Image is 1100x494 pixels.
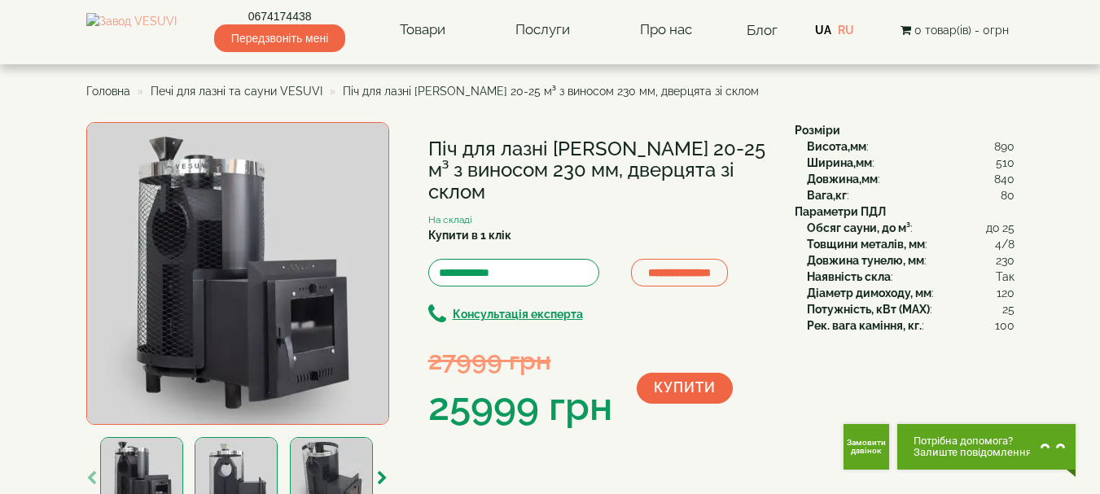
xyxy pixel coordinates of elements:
[844,439,889,455] span: Замовити дзвінок
[807,173,878,186] b: Довжина,мм
[807,155,1015,171] div: :
[994,138,1015,155] span: 890
[807,252,1015,269] div: :
[807,236,1015,252] div: :
[807,187,1015,203] div: :
[807,285,1015,301] div: :
[996,269,1015,285] span: Так
[1001,187,1015,203] span: 80
[1002,301,1015,317] span: 25
[214,8,345,24] a: 0674174438
[807,140,866,153] b: Висота,мм
[807,319,922,332] b: Рек. вага каміння, кг.
[428,379,612,435] div: 25999 грн
[624,11,708,49] a: Про нас
[914,24,1009,37] span: 0 товар(ів) - 0грн
[807,303,930,316] b: Потужність, кВт (MAX)
[914,435,1032,447] span: Потрібна допомога?
[838,24,854,37] a: RU
[86,13,177,47] img: Завод VESUVI
[815,24,831,37] a: UA
[383,11,462,49] a: Товари
[795,205,886,218] b: Параметри ПДЛ
[807,254,924,267] b: Довжина тунелю, мм
[897,424,1076,470] button: Chat button
[795,124,840,137] b: Розміри
[807,269,1015,285] div: :
[428,138,770,203] h1: Піч для лазні [PERSON_NAME] 20-25 м³ з виносом 230 мм, дверцята зі склом
[807,189,847,202] b: Вага,кг
[807,156,872,169] b: Ширина,мм
[428,227,511,243] label: Купити в 1 клік
[747,22,778,38] a: Блог
[914,447,1032,458] span: Залиште повідомлення
[994,171,1015,187] span: 840
[86,85,130,98] a: Головна
[343,85,759,98] span: Піч для лазні [PERSON_NAME] 20-25 м³ з виносом 230 мм, дверцята зі склом
[896,21,1014,39] button: 0 товар(ів) - 0грн
[807,221,910,234] b: Обсяг сауни, до м³
[807,286,931,299] b: Діаметр димоходу, мм
[995,317,1015,334] span: 100
[807,238,925,251] b: Товщини металів, мм
[996,252,1015,269] span: 230
[637,373,733,404] button: Купити
[428,214,472,225] small: На складі
[453,308,583,321] b: Консультація експерта
[807,301,1015,317] div: :
[997,285,1015,301] span: 120
[86,122,389,425] img: Піч для лазні Venera 20-25 м³ з виносом 230 мм, дверцята зі склом
[428,342,612,378] div: 27999 грн
[807,220,1015,236] div: :
[807,317,1015,334] div: :
[214,24,345,52] span: Передзвоніть мені
[807,171,1015,187] div: :
[986,220,1015,236] span: до 25
[844,424,889,470] button: Get Call button
[807,138,1015,155] div: :
[995,236,1015,252] span: 4/8
[499,11,586,49] a: Послуги
[151,85,322,98] a: Печі для лазні та сауни VESUVI
[807,270,891,283] b: Наявність скла
[996,155,1015,171] span: 510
